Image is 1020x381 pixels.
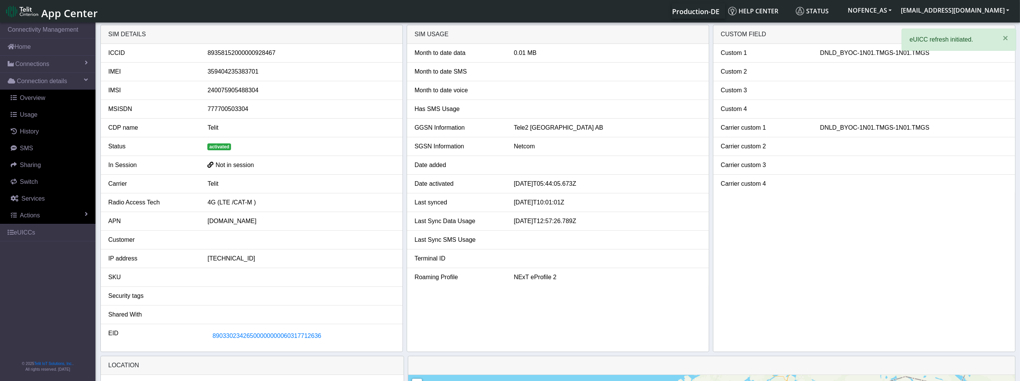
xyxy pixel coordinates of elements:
div: Security tags [103,291,202,301]
div: Month to date data [409,48,508,58]
div: 359404235383701 [202,67,400,76]
div: Custom 1 [715,48,815,58]
a: Sharing [3,157,95,174]
div: [DATE]T12:57:26.789Z [508,217,706,226]
div: Custom 4 [715,104,815,114]
span: Overview [20,95,45,101]
button: Close [995,29,1016,47]
div: Roaming Profile [409,273,508,282]
button: [EMAIL_ADDRESS][DOMAIN_NAME] [896,3,1014,17]
a: Services [3,190,95,207]
div: 240075905488304 [202,86,400,95]
span: Switch [20,178,38,185]
div: Date activated [409,179,508,188]
img: knowledge.svg [728,7,737,15]
span: App Center [41,6,98,20]
div: 89358152000000928467 [202,48,400,58]
div: In Session [103,161,202,170]
div: Tele2 [GEOGRAPHIC_DATA] AB [508,123,706,132]
a: App Center [6,3,97,19]
span: × [1003,33,1008,43]
div: Terminal ID [409,254,508,263]
span: Production-DE [672,7,719,16]
button: NOFENCE_AS [843,3,896,17]
span: 89033023426500000000060317712636 [212,333,321,339]
span: Not in session [215,162,254,168]
div: IP address [103,254,202,263]
div: Custom field [713,25,1015,44]
div: APN [103,217,202,226]
div: MSISDN [103,104,202,114]
a: Overview [3,90,95,106]
div: 4G (LTE /CAT-M ) [202,198,400,207]
span: Connection details [17,77,67,86]
a: Help center [725,3,793,19]
span: History [20,128,39,135]
div: Date added [409,161,508,170]
div: Customer [103,235,202,244]
a: Actions [3,207,95,224]
div: [TECHNICAL_ID] [202,254,400,263]
div: SKU [103,273,202,282]
span: Actions [20,212,40,219]
div: Radio Access Tech [103,198,202,207]
span: Usage [20,111,37,118]
div: Last synced [409,198,508,207]
div: 0.01 MB [508,48,706,58]
div: Month to date voice [409,86,508,95]
div: ICCID [103,48,202,58]
span: Sharing [20,162,41,168]
img: logo-telit-cinterion-gw-new.png [6,5,38,18]
span: Services [21,195,45,202]
div: Last Sync SMS Usage [409,235,508,244]
div: Custom 2 [715,67,815,76]
a: Usage [3,106,95,123]
div: Carrier custom 4 [715,179,815,188]
div: IMSI [103,86,202,95]
img: status.svg [796,7,804,15]
a: History [3,123,95,140]
div: Telit [202,123,400,132]
p: eUICC refresh initiated. [910,35,991,44]
div: Telit [202,179,400,188]
a: Telit IoT Solutions, Inc. [34,362,73,366]
div: Shared With [103,310,202,319]
div: Has SMS Usage [409,104,508,114]
div: IMEI [103,67,202,76]
div: [DATE]T10:01:01Z [508,198,706,207]
button: 89033023426500000000060317712636 [207,329,326,343]
div: [DATE]T05:44:05.673Z [508,179,706,188]
div: Carrier custom 1 [715,123,815,132]
div: Carrier [103,179,202,188]
div: EID [103,329,202,343]
div: Carrier custom 3 [715,161,815,170]
a: SMS [3,140,95,157]
div: 777700503304 [202,104,400,114]
span: SMS [20,145,33,151]
div: Netcom [508,142,706,151]
span: activated [207,143,231,150]
div: SGSN Information [409,142,508,151]
div: Status [103,142,202,151]
div: Carrier custom 2 [715,142,815,151]
span: Connections [15,59,49,69]
div: DNLD_BYOC-1N01.TMGS-1N01.TMGS [814,123,1013,132]
span: Status [796,7,829,15]
a: Switch [3,174,95,190]
div: CDP name [103,123,202,132]
div: SIM usage [407,25,709,44]
div: SIM details [101,25,403,44]
div: GGSN Information [409,123,508,132]
div: Custom 3 [715,86,815,95]
div: NExT eProfile 2 [508,273,706,282]
div: [DOMAIN_NAME] [202,217,400,226]
a: Status [793,3,843,19]
div: DNLD_BYOC-1N01.TMGS-1N01.TMGS [814,48,1013,58]
div: Month to date SMS [409,67,508,76]
div: Last Sync Data Usage [409,217,508,226]
a: Your current platform instance [672,3,719,19]
span: Help center [728,7,778,15]
div: LOCATION [101,356,404,375]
